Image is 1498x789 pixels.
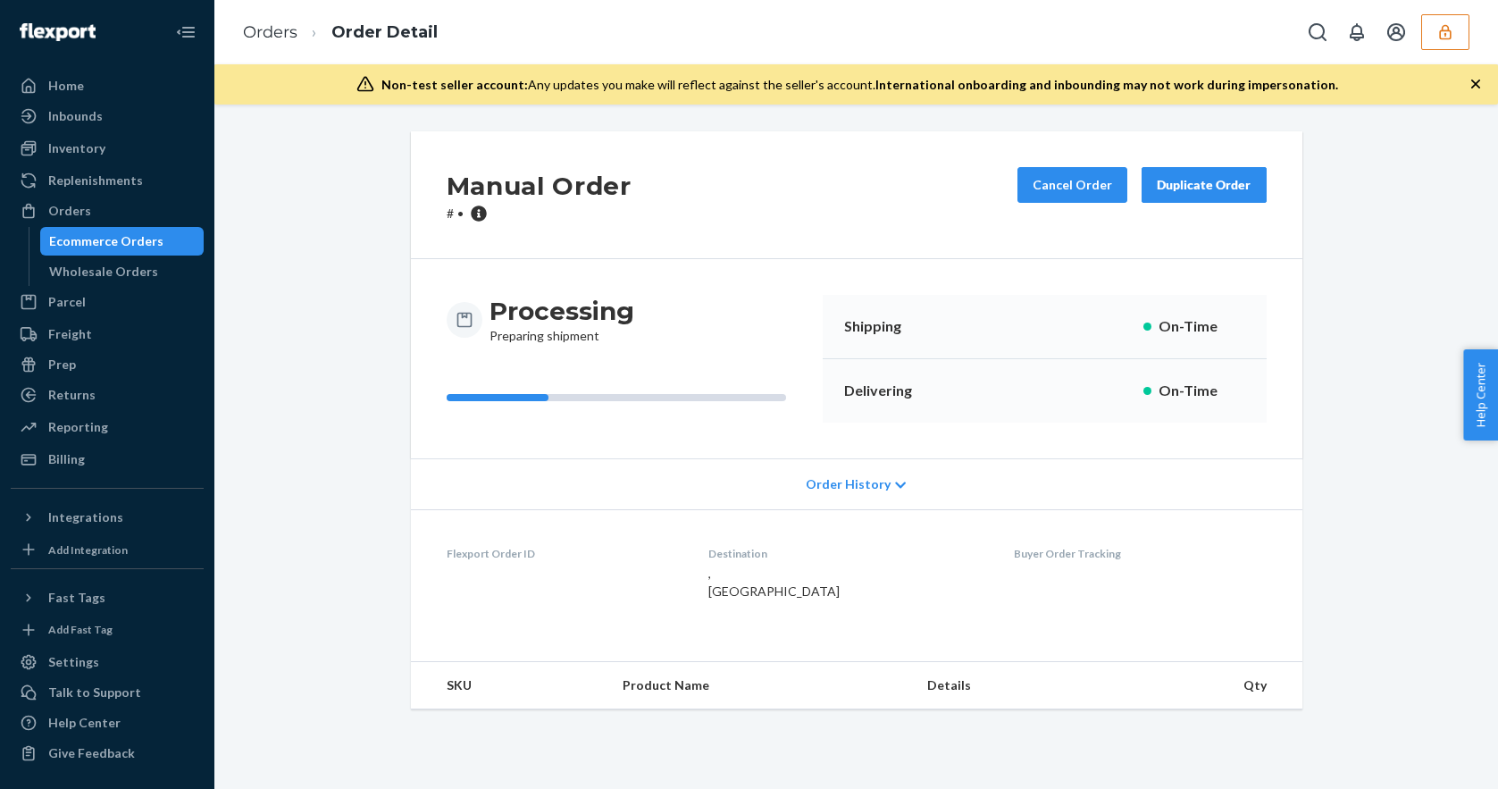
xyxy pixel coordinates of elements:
div: Home [48,77,84,95]
a: Replenishments [11,166,204,195]
p: Shipping [844,316,946,337]
a: Add Fast Tag [11,619,204,642]
dt: Destination [708,546,985,561]
h3: Processing [490,295,634,327]
div: Inbounds [48,107,103,125]
div: Reporting [48,418,108,436]
a: Returns [11,381,204,409]
button: Open account menu [1378,14,1414,50]
span: International onboarding and inbounding may not work during impersonation. [875,77,1338,92]
button: Open notifications [1339,14,1375,50]
div: Prep [48,356,76,374]
p: On-Time [1159,316,1245,337]
div: Replenishments [48,172,143,189]
div: Add Integration [48,542,128,558]
a: Help Center [11,709,204,737]
ol: breadcrumbs [229,6,452,59]
a: Add Integration [11,539,204,561]
div: Help Center [48,714,121,732]
button: Give Feedback [11,739,204,768]
div: Freight [48,325,92,343]
p: # [447,205,632,222]
div: Parcel [48,293,86,311]
span: , [GEOGRAPHIC_DATA] [708,566,840,599]
button: Integrations [11,503,204,532]
span: Order History [806,475,891,493]
div: Inventory [48,139,105,157]
button: Talk to Support [11,678,204,707]
span: Non-test seller account: [381,77,528,92]
div: Wholesale Orders [49,263,158,281]
dt: Flexport Order ID [447,546,681,561]
button: Fast Tags [11,583,204,612]
a: Freight [11,320,204,348]
div: Settings [48,653,99,671]
a: Parcel [11,288,204,316]
th: Product Name [608,662,912,709]
a: Settings [11,648,204,676]
a: Inbounds [11,102,204,130]
div: Talk to Support [48,684,141,701]
button: Open Search Box [1300,14,1335,50]
dt: Buyer Order Tracking [1014,546,1267,561]
button: Duplicate Order [1142,167,1267,203]
div: Ecommerce Orders [49,232,163,250]
a: Wholesale Orders [40,257,205,286]
div: Returns [48,386,96,404]
img: Flexport logo [20,23,96,41]
button: Close Navigation [168,14,204,50]
div: Preparing shipment [490,295,634,345]
button: Help Center [1463,349,1498,441]
div: Duplicate Order [1157,176,1251,194]
p: Delivering [844,381,946,401]
th: Details [913,662,1109,709]
h2: Manual Order [447,167,632,205]
a: Inventory [11,134,204,163]
th: Qty [1109,662,1301,709]
a: Billing [11,445,204,474]
div: Any updates you make will reflect against the seller's account. [381,76,1338,94]
button: Cancel Order [1017,167,1127,203]
p: On-Time [1159,381,1245,401]
th: SKU [411,662,609,709]
div: Billing [48,450,85,468]
a: Orders [243,22,297,42]
a: Orders [11,197,204,225]
a: Ecommerce Orders [40,227,205,256]
a: Order Detail [331,22,438,42]
a: Prep [11,350,204,379]
a: Reporting [11,413,204,441]
div: Give Feedback [48,744,135,762]
span: • [457,206,464,221]
a: Home [11,71,204,100]
div: Integrations [48,508,123,526]
div: Fast Tags [48,589,105,607]
div: Orders [48,202,91,220]
div: Add Fast Tag [48,622,113,637]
